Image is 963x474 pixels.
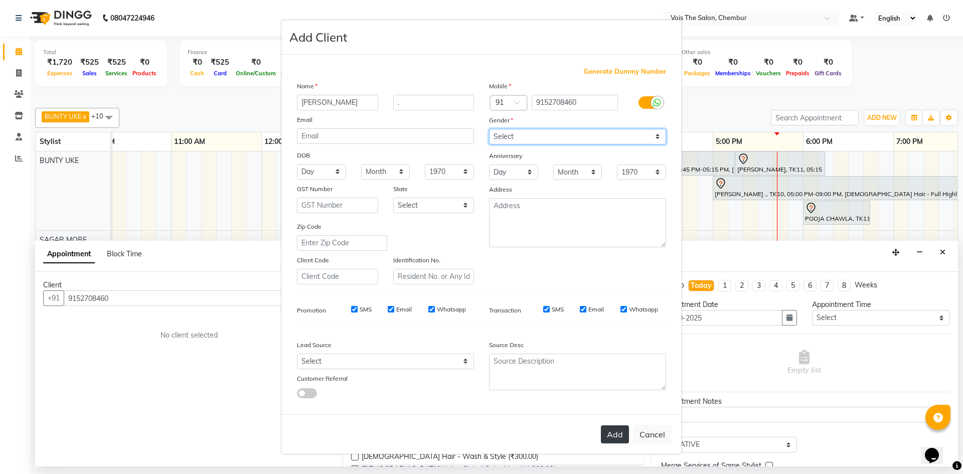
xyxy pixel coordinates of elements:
label: State [393,185,408,194]
label: Transaction [489,306,521,315]
label: DOB [297,151,310,160]
button: Cancel [633,425,672,444]
label: Customer Referral [297,374,348,383]
label: Source Desc [489,341,524,350]
label: Mobile [489,82,511,91]
label: Gender [489,116,513,125]
label: Promotion [297,306,326,315]
label: Identification No. [393,256,440,265]
input: Enter Zip Code [297,235,387,251]
label: GST Number [297,185,333,194]
label: SMS [552,305,564,314]
input: Mobile [532,95,618,110]
input: Client Code [297,269,378,284]
input: Resident No. or Any Id [393,269,474,284]
label: Name [297,82,317,91]
label: SMS [360,305,372,314]
button: Add [601,425,629,443]
label: Whatsapp [629,305,658,314]
h4: Add Client [289,28,347,46]
label: Email [396,305,412,314]
input: Last Name [393,95,474,110]
label: Email [588,305,604,314]
label: Lead Source [297,341,332,350]
span: Generate Dummy Number [584,67,666,77]
label: Address [489,185,512,194]
label: Client Code [297,256,329,265]
input: First Name [297,95,378,110]
label: Zip Code [297,222,322,231]
label: Email [297,115,312,124]
label: Anniversary [489,151,522,161]
input: Email [297,128,474,144]
input: GST Number [297,198,378,213]
label: Whatsapp [437,305,466,314]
